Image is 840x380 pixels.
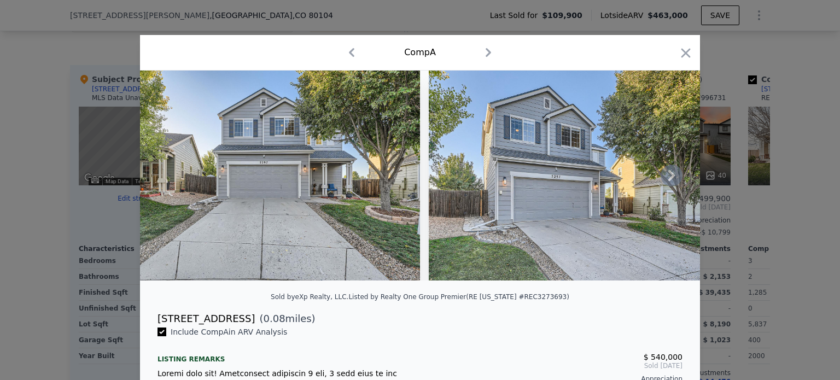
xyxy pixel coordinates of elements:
[429,71,709,280] img: Property Img
[348,293,569,301] div: Listed by Realty One Group Premier (RE [US_STATE] #REC3273693)
[157,311,255,326] div: [STREET_ADDRESS]
[166,328,291,336] span: Include Comp A in ARV Analysis
[404,46,436,59] div: Comp A
[644,353,682,361] span: $ 540,000
[140,71,420,280] img: Property Img
[271,293,348,301] div: Sold by eXp Realty, LLC .
[255,311,315,326] span: ( miles)
[429,361,682,370] span: Sold [DATE]
[264,313,285,324] span: 0.08
[157,346,411,364] div: Listing remarks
